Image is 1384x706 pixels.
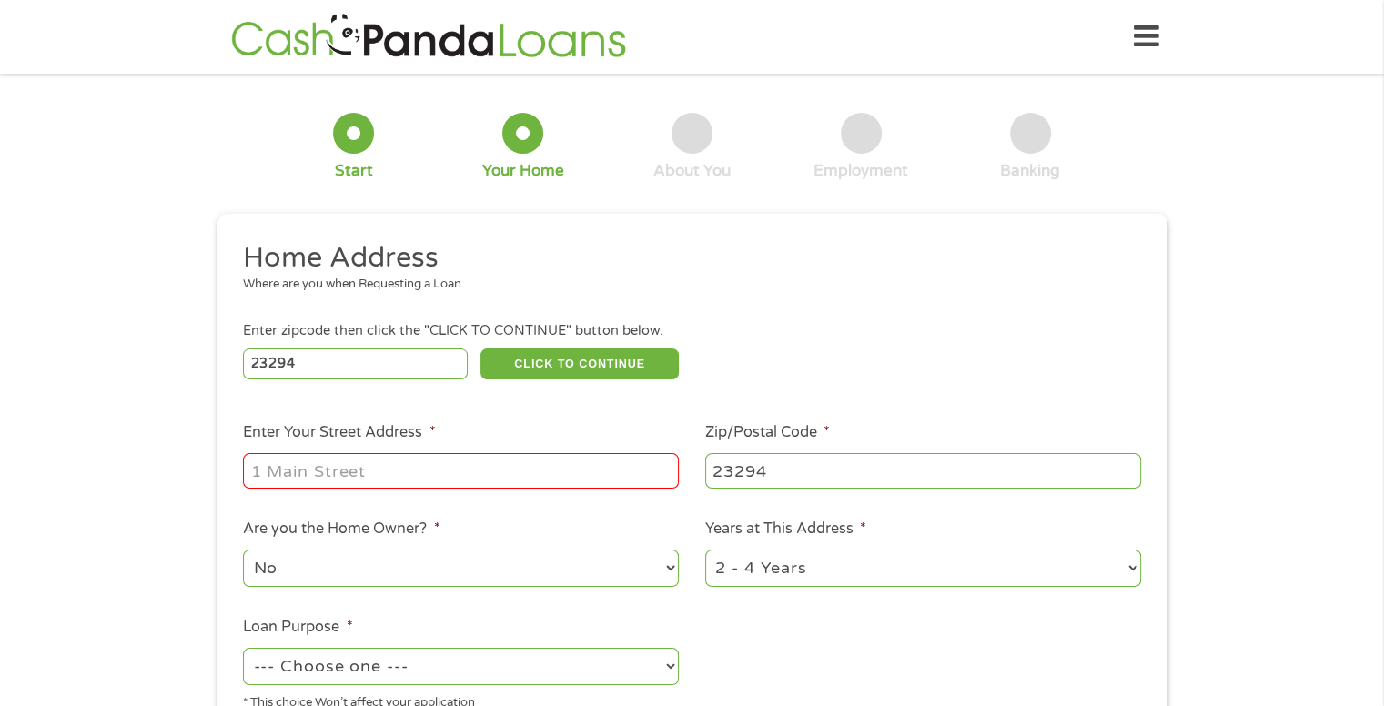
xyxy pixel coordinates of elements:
h2: Home Address [243,240,1127,277]
div: Enter zipcode then click the "CLICK TO CONTINUE" button below. [243,321,1140,341]
label: Years at This Address [705,519,866,539]
div: Employment [813,161,908,181]
label: Zip/Postal Code [705,423,830,442]
div: Your Home [482,161,564,181]
button: CLICK TO CONTINUE [480,348,679,379]
label: Loan Purpose [243,618,352,637]
div: About You [653,161,731,181]
label: Enter Your Street Address [243,423,435,442]
div: Where are you when Requesting a Loan. [243,276,1127,294]
input: 1 Main Street [243,453,679,488]
div: Start [335,161,373,181]
input: Enter Zipcode (e.g 01510) [243,348,468,379]
label: Are you the Home Owner? [243,519,439,539]
div: Banking [1000,161,1060,181]
img: GetLoanNow Logo [226,11,631,63]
